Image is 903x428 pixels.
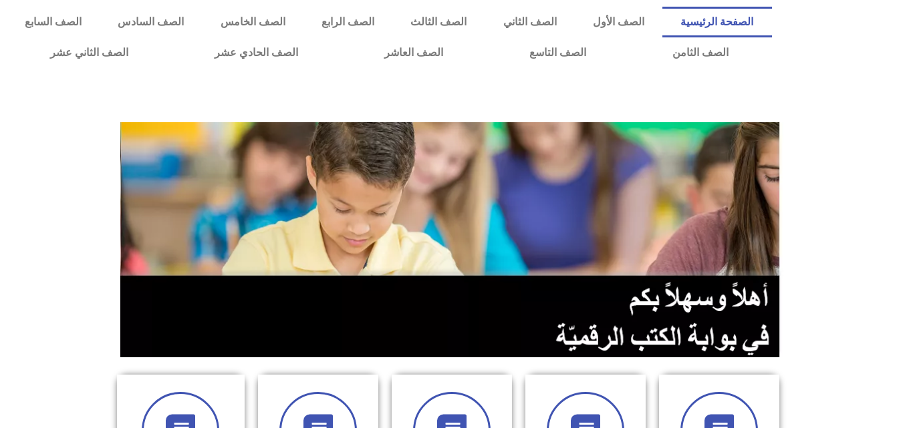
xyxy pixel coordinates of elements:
[392,7,485,37] a: الصف الثالث
[486,37,629,68] a: الصف التاسع
[303,7,392,37] a: الصف الرابع
[203,7,303,37] a: الصف الخامس
[100,7,202,37] a: الصف السادس
[629,37,771,68] a: الصف الثامن
[171,37,341,68] a: الصف الحادي عشر
[575,7,662,37] a: الصف الأول
[7,7,100,37] a: الصف السابع
[485,7,575,37] a: الصف الثاني
[662,7,771,37] a: الصفحة الرئيسية
[7,37,171,68] a: الصف الثاني عشر
[341,37,486,68] a: الصف العاشر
